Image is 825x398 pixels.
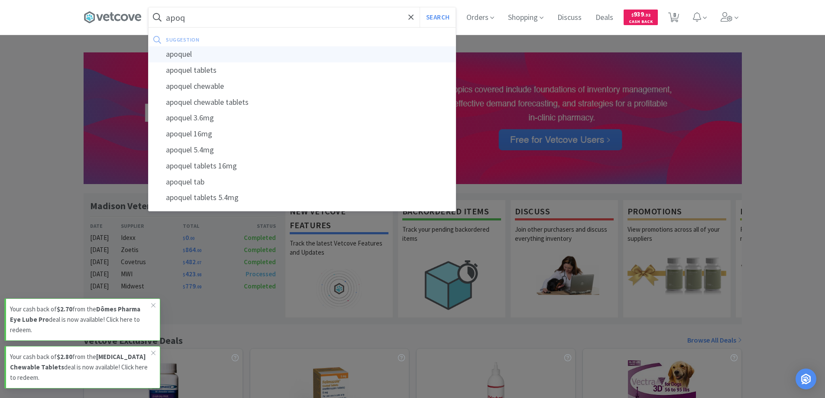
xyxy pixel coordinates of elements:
span: Cash Back [629,19,653,25]
strong: $2.70 [57,305,72,313]
div: Open Intercom Messenger [796,369,816,389]
span: . 32 [644,12,650,18]
a: Discuss [554,14,585,22]
button: Search [420,7,456,27]
input: Search by item, sku, manufacturer, ingredient, size... [149,7,456,27]
a: 8 [665,15,683,23]
div: apoquel chewable tablets [149,94,456,110]
div: apoquel [149,46,456,62]
span: $ [631,12,634,18]
p: Your cash back of from the deal is now available! Click here to redeem. [10,304,151,335]
div: apoquel chewable [149,78,456,94]
a: $939.32Cash Back [624,6,658,29]
div: suggestion [166,33,325,46]
span: 939 [631,10,650,18]
strong: $2.80 [57,353,72,361]
div: apoquel tablets 16mg [149,158,456,174]
div: apoquel tablets [149,62,456,78]
div: apoquel 3.6mg [149,110,456,126]
div: apoquel tab [149,174,456,190]
div: apoquel 5.4mg [149,142,456,158]
div: apoquel tablets 5.4mg [149,190,456,206]
div: apoquel 16mg [149,126,456,142]
a: Deals [592,14,617,22]
p: Your cash back of from the deal is now available! Click here to redeem. [10,352,151,383]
